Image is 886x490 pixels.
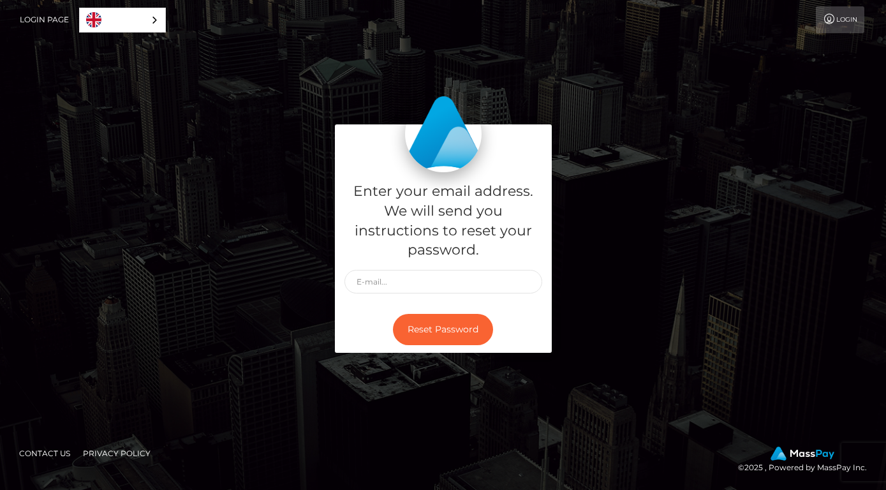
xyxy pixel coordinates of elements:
[80,8,165,32] a: English
[771,447,834,461] img: MassPay
[405,96,482,172] img: MassPay Login
[344,182,542,260] h5: Enter your email address. We will send you instructions to reset your password.
[20,6,69,33] a: Login Page
[816,6,864,33] a: Login
[14,443,75,463] a: Contact Us
[78,443,156,463] a: Privacy Policy
[79,8,166,33] div: Language
[393,314,493,345] button: Reset Password
[738,447,876,475] div: © 2025 , Powered by MassPay Inc.
[79,8,166,33] aside: Language selected: English
[344,270,542,293] input: E-mail...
